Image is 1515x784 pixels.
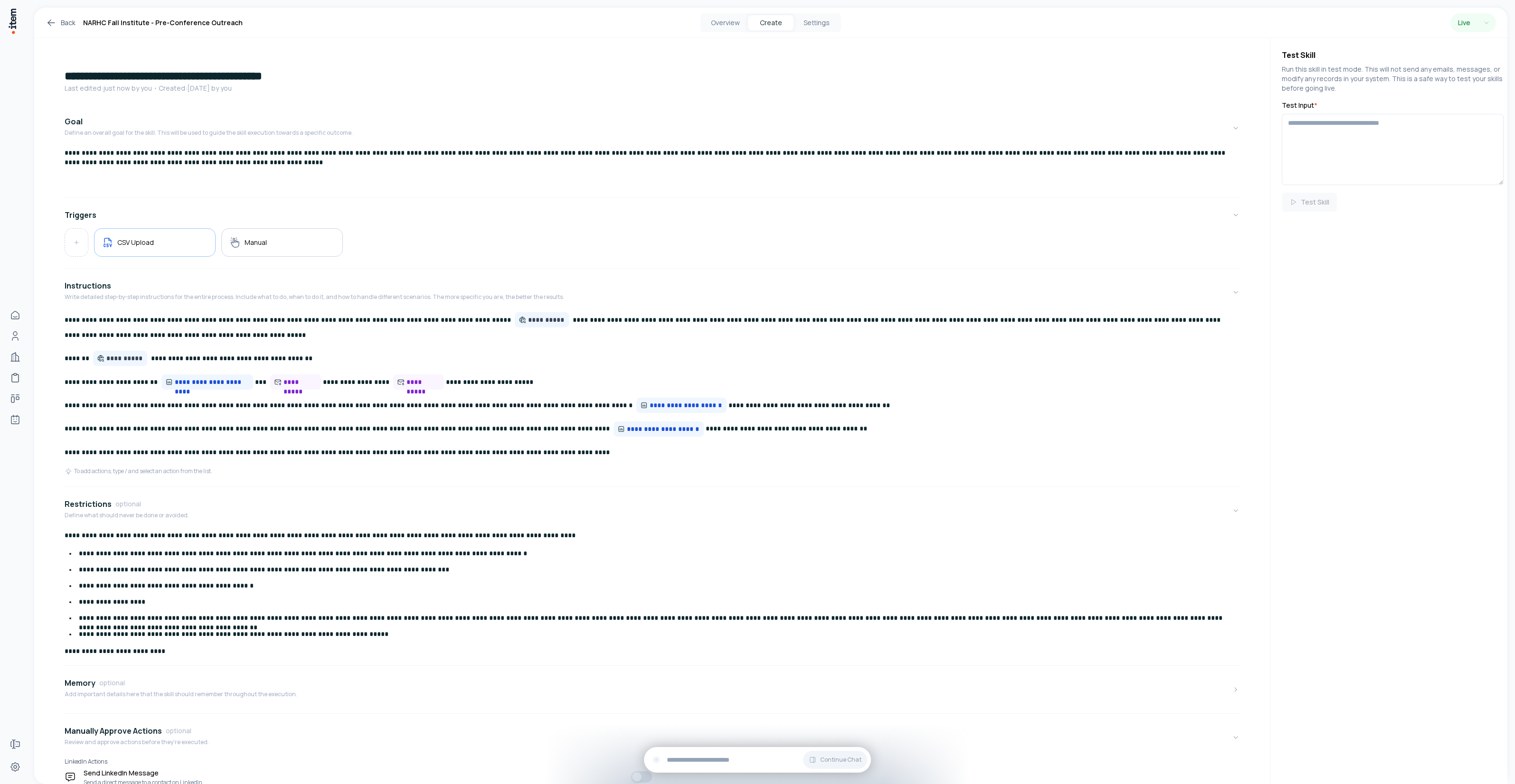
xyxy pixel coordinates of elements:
[65,272,1240,312] button: InstructionsWrite detailed step-by-step instructions for the entire process. Include what to do, ...
[1282,101,1504,110] label: Test Input
[65,491,1240,531] button: RestrictionsoptionalDefine what should never be done or avoided.
[65,202,1240,228] button: Triggers
[6,410,25,429] a: Agents
[748,15,794,30] button: Create
[6,368,25,387] a: implementations
[65,691,297,698] p: Add important details here that the skill should remember throughout the execution.
[65,757,652,765] h6: LinkedIn Actions
[6,327,25,345] a: Contacts
[65,670,1240,709] button: MemoryoptionalAdd important details here that the skill should remember throughout the execution.
[84,767,202,779] span: Send LinkedIn Message
[6,347,25,366] a: Companies
[1282,49,1504,61] h4: Test Skill
[644,747,871,773] div: Continue Chat
[65,84,1240,93] p: Last edited: just now by you ・Created: [DATE] by you
[702,15,748,30] button: Overview
[65,148,1240,194] div: GoalDefine an overall goal for the skill. This will be used to guide the skill execution towards ...
[6,306,25,325] a: Home
[65,677,95,689] h4: Memory
[117,238,154,247] h5: CSV Upload
[65,108,1240,148] button: GoalDefine an overall goal for the skill. This will be used to guide the skill execution towards ...
[6,735,25,754] a: Forms
[166,726,191,736] span: optional
[65,293,564,301] p: Write detailed step-by-step instructions for the entire process. Include what to do, when to do i...
[65,280,111,291] h4: Instructions
[65,312,1240,483] div: InstructionsWrite detailed step-by-step instructions for the entire process. Include what to do, ...
[820,756,862,764] span: Continue Chat
[794,15,839,30] button: Settings
[1282,65,1504,93] p: Run this skill in test mode. This will not send any emails, messages, or modify any records in yo...
[65,531,1240,662] div: RestrictionsoptionalDefine what should never be done or avoided.
[6,389,25,408] a: deals
[803,751,867,769] button: Continue Chat
[8,8,17,35] img: Item Brain Logo
[65,467,212,475] div: To add actions, type / and select an action from the list.
[83,17,243,28] h1: NARHC Fall Institute - Pre-Conference Outreach
[99,678,125,688] span: optional
[65,725,162,737] h4: Manually Approve Actions
[65,512,189,519] p: Define what should never be done or avoided.
[115,499,141,509] span: optional
[46,17,76,28] a: Back
[65,738,209,746] p: Review and approve actions before they're executed.
[6,757,25,776] a: Settings
[65,209,96,221] h4: Triggers
[65,228,1240,264] div: Triggers
[65,718,1240,757] button: Manually Approve ActionsoptionalReview and approve actions before they're executed.
[65,116,83,127] h4: Goal
[245,238,267,247] h5: Manual
[65,498,112,510] h4: Restrictions
[65,129,353,137] p: Define an overall goal for the skill. This will be used to guide the skill execution towards a sp...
